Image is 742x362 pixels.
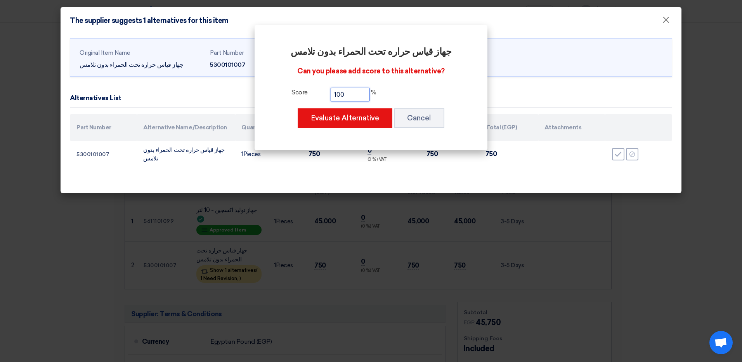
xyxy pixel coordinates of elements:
label: Score [276,88,323,99]
input: Please enter the technical evaluation for this alternative item... [331,88,369,101]
button: Evaluate Alternative [298,108,392,128]
h2: جهاز قياس حراره تحت الحمراء بدون تلامس [276,47,466,57]
span: Can you please add score to this alternative? [297,67,444,75]
button: Cancel [394,108,444,128]
div: Open chat [709,331,733,354]
div: % [276,88,466,101]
